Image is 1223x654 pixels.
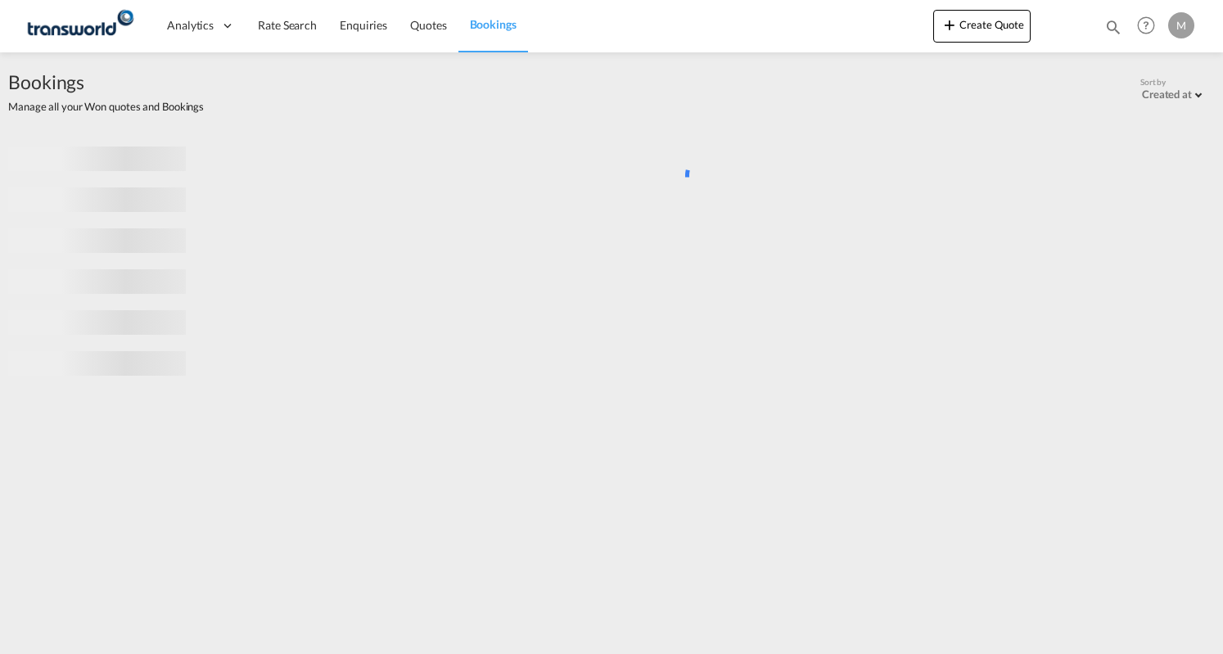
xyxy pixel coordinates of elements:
span: Rate Search [258,18,317,32]
div: Help [1132,11,1168,41]
md-icon: icon-plus 400-fg [940,15,959,34]
img: 1a84b2306ded11f09c1219774cd0a0fe.png [25,7,135,44]
span: Sort by [1140,76,1166,88]
div: M [1168,12,1194,38]
span: Enquiries [340,18,387,32]
div: Created at [1142,88,1192,101]
span: Manage all your Won quotes and Bookings [8,99,204,114]
span: Analytics [167,17,214,34]
span: Bookings [470,17,517,31]
div: icon-magnify [1104,18,1122,43]
button: icon-plus 400-fgCreate Quote [933,10,1031,43]
span: Bookings [8,69,204,95]
span: Help [1132,11,1160,39]
md-icon: icon-magnify [1104,18,1122,36]
span: Quotes [410,18,446,32]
